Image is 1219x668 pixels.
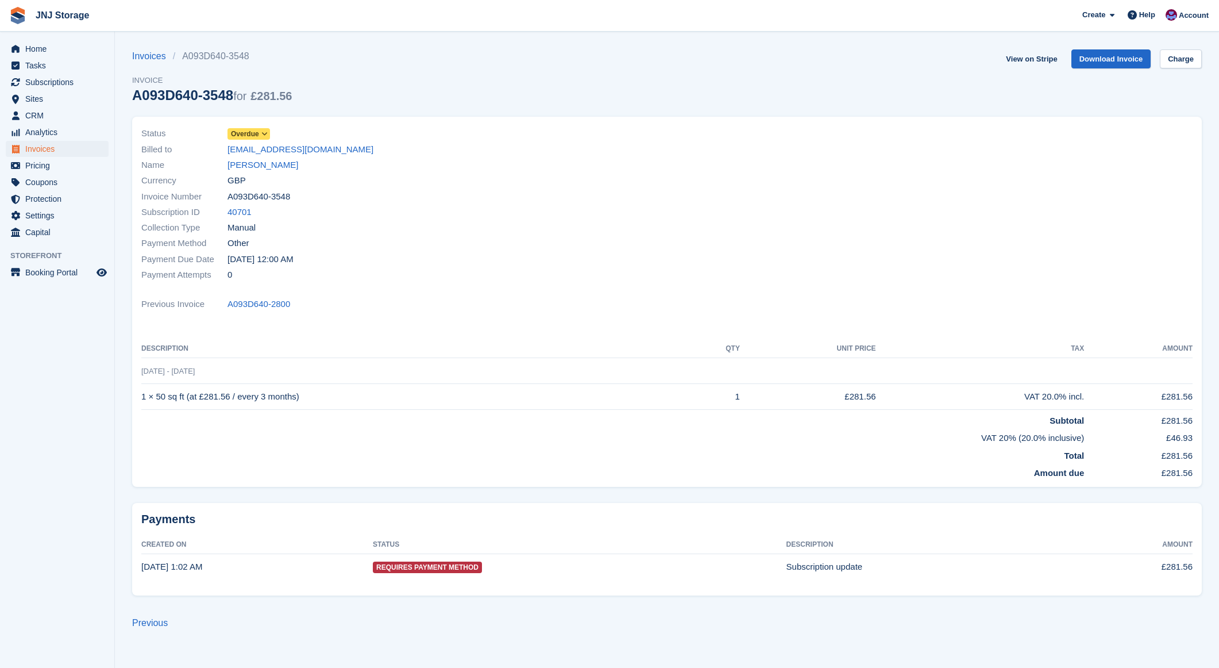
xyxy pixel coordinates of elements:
[6,74,109,90] a: menu
[1084,340,1193,358] th: Amount
[227,237,249,250] span: Other
[25,191,94,207] span: Protection
[25,224,94,240] span: Capital
[25,141,94,157] span: Invoices
[6,124,109,140] a: menu
[231,129,259,139] span: Overdue
[1075,554,1193,579] td: £281.56
[373,562,482,573] span: Requires Payment Method
[141,174,227,187] span: Currency
[141,159,227,172] span: Name
[690,384,740,410] td: 1
[233,90,246,102] span: for
[25,57,94,74] span: Tasks
[10,250,114,262] span: Storefront
[1139,9,1155,21] span: Help
[25,91,94,107] span: Sites
[141,206,227,219] span: Subscription ID
[227,127,270,140] a: Overdue
[141,340,690,358] th: Description
[6,57,109,74] a: menu
[141,190,227,204] span: Invoice Number
[250,90,292,102] span: £281.56
[227,190,290,204] span: A093D640-3548
[1084,462,1193,480] td: £281.56
[373,536,786,554] th: Status
[141,536,373,554] th: Created On
[1082,9,1105,21] span: Create
[1084,427,1193,445] td: £46.93
[227,253,294,266] time: 2025-08-15 23:00:00 UTC
[1034,468,1085,478] strong: Amount due
[141,253,227,266] span: Payment Due Date
[227,221,256,235] span: Manual
[25,264,94,281] span: Booking Portal
[141,384,690,410] td: 1 × 50 sq ft (at £281.56 / every 3 months)
[1179,10,1209,21] span: Account
[31,6,94,25] a: JNJ Storage
[141,512,1193,527] h2: Payments
[141,268,227,282] span: Payment Attempts
[25,208,94,224] span: Settings
[141,143,227,156] span: Billed to
[25,41,94,57] span: Home
[786,554,1075,579] td: Subscription update
[6,158,109,174] a: menu
[132,618,168,628] a: Previous
[1050,416,1084,425] strong: Subtotal
[1160,49,1202,68] a: Charge
[1084,409,1193,427] td: £281.56
[227,298,290,311] a: A093D640-2800
[6,174,109,190] a: menu
[6,91,109,107] a: menu
[1064,451,1085,460] strong: Total
[6,41,109,57] a: menu
[227,174,246,187] span: GBP
[1084,445,1193,463] td: £281.56
[876,340,1085,358] th: Tax
[6,208,109,224] a: menu
[1075,536,1193,554] th: Amount
[6,141,109,157] a: menu
[1166,9,1177,21] img: Jonathan Scrase
[25,74,94,90] span: Subscriptions
[1084,384,1193,410] td: £281.56
[690,340,740,358] th: QTY
[227,206,252,219] a: 40701
[786,536,1075,554] th: Description
[141,127,227,140] span: Status
[132,87,292,103] div: A093D640-3548
[25,124,94,140] span: Analytics
[141,237,227,250] span: Payment Method
[6,108,109,124] a: menu
[876,390,1085,404] div: VAT 20.0% incl.
[141,562,202,571] time: 2025-08-15 00:02:06 UTC
[740,340,876,358] th: Unit Price
[132,75,292,86] span: Invoice
[6,224,109,240] a: menu
[95,266,109,279] a: Preview store
[1001,49,1062,68] a: View on Stripe
[132,49,173,63] a: Invoices
[141,367,195,375] span: [DATE] - [DATE]
[25,158,94,174] span: Pricing
[9,7,26,24] img: stora-icon-8386f47178a22dfd0bd8f6a31ec36ba5ce8667c1dd55bd0f319d3a0aa187defe.svg
[141,221,227,235] span: Collection Type
[141,298,227,311] span: Previous Invoice
[227,159,298,172] a: [PERSON_NAME]
[740,384,876,410] td: £281.56
[1071,49,1151,68] a: Download Invoice
[141,427,1084,445] td: VAT 20% (20.0% inclusive)
[25,108,94,124] span: CRM
[132,49,292,63] nav: breadcrumbs
[227,268,232,282] span: 0
[6,264,109,281] a: menu
[6,191,109,207] a: menu
[227,143,373,156] a: [EMAIL_ADDRESS][DOMAIN_NAME]
[25,174,94,190] span: Coupons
